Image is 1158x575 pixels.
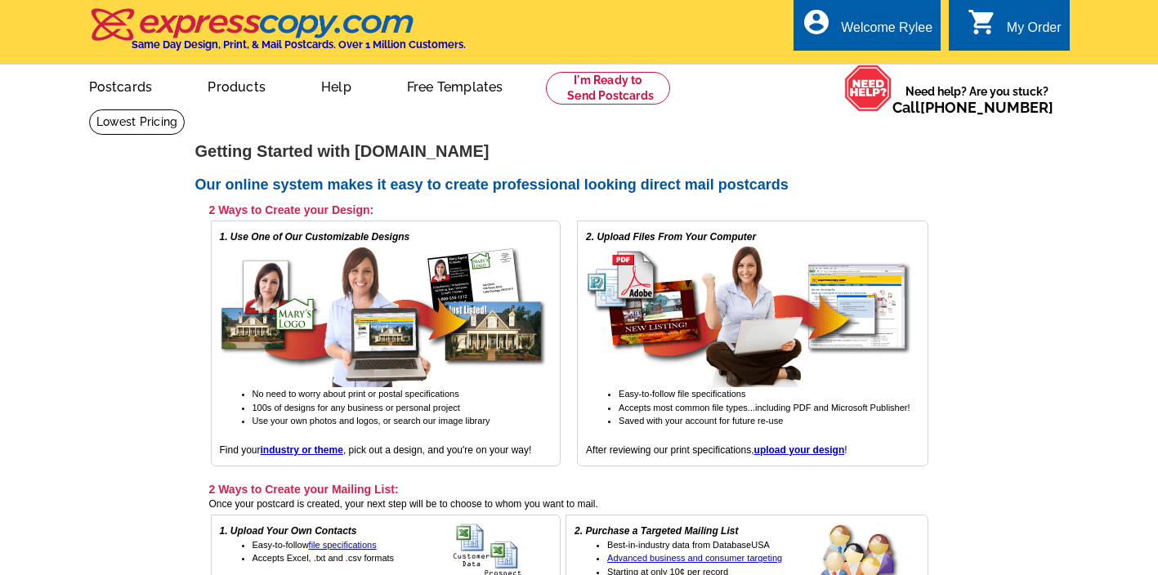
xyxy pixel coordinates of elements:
em: 1. Upload Your Own Contacts [220,525,357,537]
span: Call [892,99,1053,116]
h4: Same Day Design, Print, & Mail Postcards. Over 1 Million Customers. [132,38,466,51]
a: upload your design [754,444,845,456]
span: Easy-to-follow [253,540,377,550]
a: Postcards [63,66,179,105]
h3: 2 Ways to Create your Design: [209,203,928,217]
a: Help [295,66,378,105]
img: help [844,65,892,112]
h2: Our online system makes it easy to create professional looking direct mail postcards [195,176,964,194]
a: Free Templates [381,66,530,105]
a: file specifications [309,540,377,550]
img: free online postcard designs [220,244,547,387]
a: industry or theme [261,444,343,456]
span: Once your postcard is created, your next step will be to choose to whom you want to mail. [209,498,598,510]
span: No need to worry about print or postal specifications [253,389,459,399]
a: Products [181,66,292,105]
h1: Getting Started with [DOMAIN_NAME] [195,143,964,160]
i: account_circle [802,7,831,37]
span: Accepts Excel, .txt and .csv formats [253,553,395,563]
div: Welcome Rylee [841,20,932,43]
span: Accepts most common file types...including PDF and Microsoft Publisher! [619,403,910,412]
em: 2. Upload Files From Your Computer [586,231,756,243]
span: 100s of designs for any business or personal project [253,403,460,412]
span: After reviewing our print specifications, ! [586,444,847,456]
span: Best-in-industry data from DatabaseUSA [607,540,770,550]
a: Advanced business and consumer targeting [607,553,782,563]
em: 2. Purchase a Targeted Mailing List [575,525,738,537]
em: 1. Use One of Our Customizable Designs [220,231,410,243]
a: shopping_cart My Order [968,18,1062,38]
i: shopping_cart [968,7,997,37]
h3: 2 Ways to Create your Mailing List: [209,482,928,497]
span: Need help? Are you stuck? [892,83,1062,116]
img: upload your own design for free [586,244,913,387]
span: Use your own photos and logos, or search our image library [253,416,490,426]
span: Saved with your account for future re-use [619,416,783,426]
a: [PHONE_NUMBER] [920,99,1053,116]
a: Same Day Design, Print, & Mail Postcards. Over 1 Million Customers. [89,20,466,51]
div: My Order [1007,20,1062,43]
span: Find your , pick out a design, and you're on your way! [220,444,532,456]
span: Easy-to-follow file specifications [619,389,745,399]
